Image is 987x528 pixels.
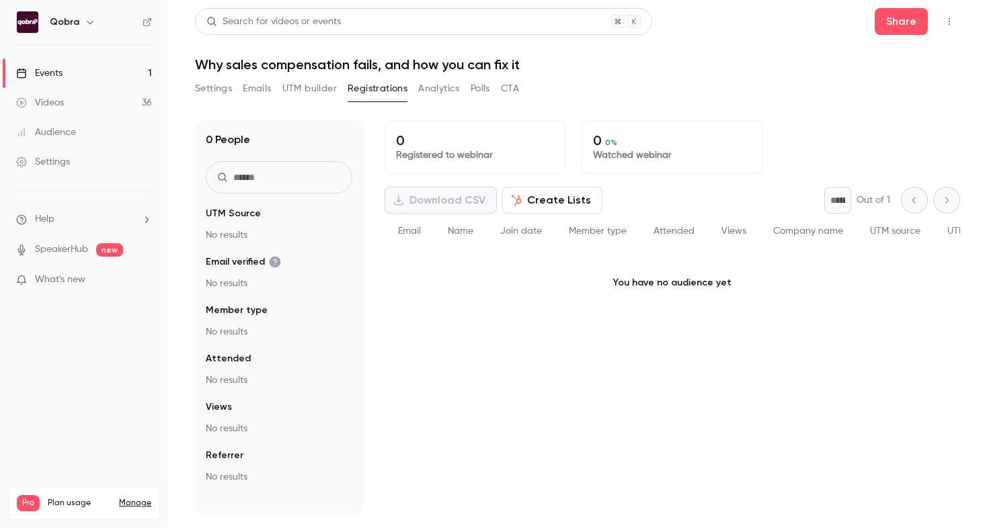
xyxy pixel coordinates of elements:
[206,470,352,484] p: No results
[471,78,490,99] button: Polls
[48,498,111,509] span: Plan usage
[206,132,250,148] h1: 0 People
[448,226,473,236] span: Name
[569,226,627,236] span: Member type
[500,226,542,236] span: Join date
[35,243,88,257] a: SpeakerHub
[35,273,85,287] span: What's new
[773,226,843,236] span: Company name
[348,78,407,99] button: Registrations
[870,226,920,236] span: UTM source
[593,148,751,162] p: Watched webinar
[17,495,40,511] span: Pro
[206,255,281,269] span: Email verified
[96,243,123,257] span: new
[206,277,352,290] p: No results
[16,126,76,139] div: Audience
[206,422,352,435] p: No results
[875,8,928,35] button: Share
[418,78,460,99] button: Analytics
[206,400,232,414] span: Views
[206,228,352,242] p: No results
[721,226,746,236] span: Views
[16,212,152,226] li: help-dropdown-opener
[206,325,352,339] p: No results
[605,138,617,147] span: 0 %
[206,15,341,29] div: Search for videos or events
[396,132,554,148] p: 0
[501,78,519,99] button: CTA
[243,78,271,99] button: Emails
[17,11,38,33] img: Qobra
[385,249,960,316] p: You have no audience yet
[282,78,337,99] button: UTM builder
[16,67,63,80] div: Events
[206,304,268,317] span: Member type
[593,132,751,148] p: 0
[195,56,960,73] h1: Why sales compensation fails, and how you can fix it
[50,15,79,29] h6: Qobra
[206,207,352,484] section: facet-groups
[206,373,352,387] p: No results
[119,498,151,509] a: Manage
[857,193,890,207] p: Out of 1
[16,155,70,169] div: Settings
[396,148,554,162] p: Registered to webinar
[398,226,421,236] span: Email
[206,207,261,220] span: UTM Source
[654,226,695,236] span: Attended
[502,187,602,214] button: Create Lists
[16,96,64,109] div: Videos
[35,212,54,226] span: Help
[206,449,243,462] span: Referrer
[206,352,251,365] span: Attended
[195,78,232,99] button: Settings
[136,274,152,286] iframe: Noticeable Trigger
